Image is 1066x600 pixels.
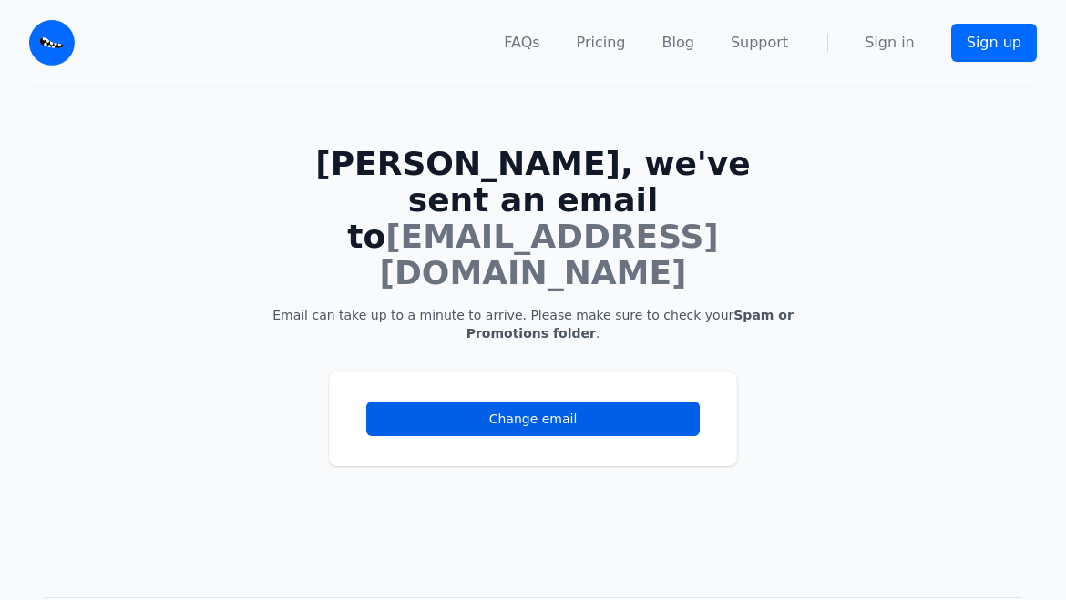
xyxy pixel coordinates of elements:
[271,306,795,342] p: Email can take up to a minute to arrive. Please make sure to check your .
[577,32,626,54] a: Pricing
[662,32,694,54] a: Blog
[951,24,1037,62] a: Sign up
[271,146,795,291] h1: [PERSON_NAME], we've sent an email to
[731,32,788,54] a: Support
[865,32,915,54] a: Sign in
[366,402,700,436] a: Change email
[29,20,75,66] img: Email Monster
[379,218,718,291] span: [EMAIL_ADDRESS][DOMAIN_NAME]
[466,308,794,341] b: Spam or Promotions folder
[504,32,539,54] a: FAQs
